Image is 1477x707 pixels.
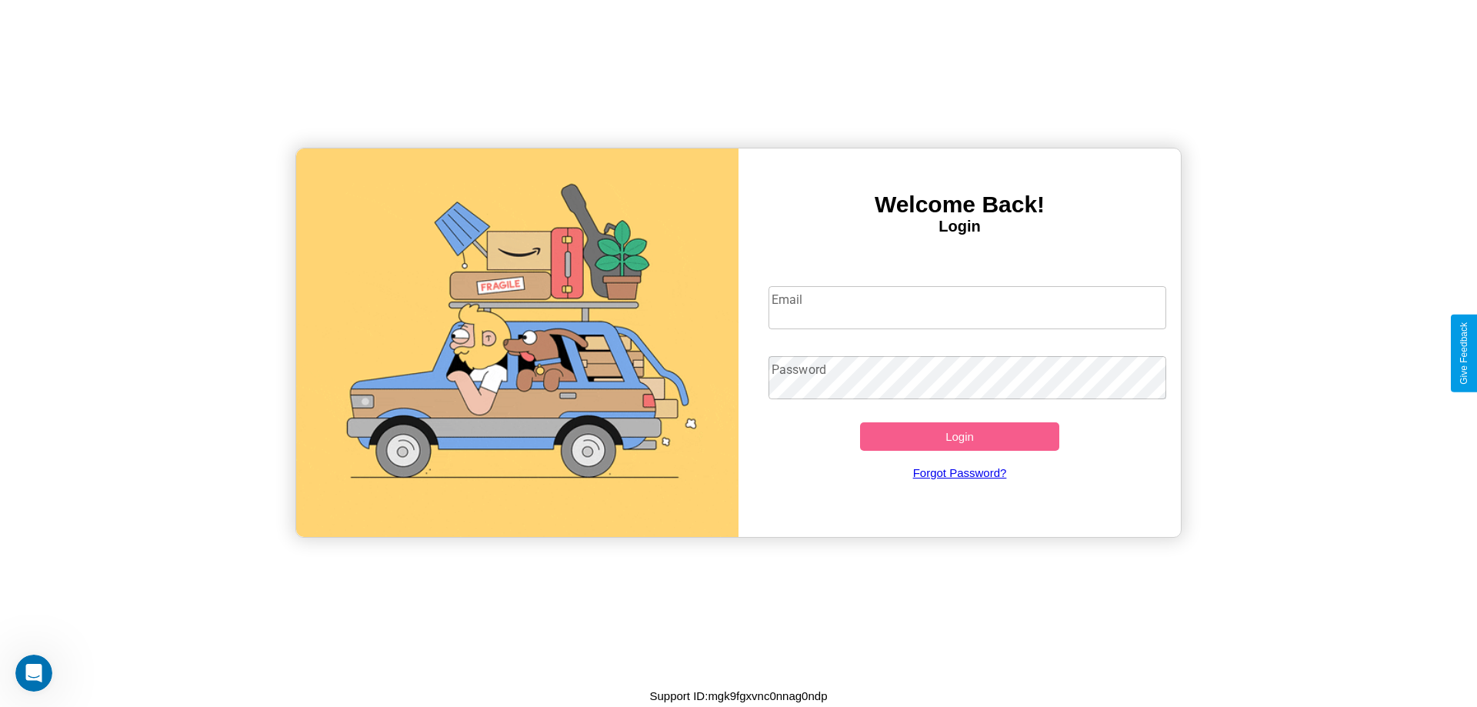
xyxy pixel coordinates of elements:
h3: Welcome Back! [738,192,1181,218]
a: Forgot Password? [761,451,1159,495]
img: gif [296,148,738,537]
button: Login [860,422,1059,451]
h4: Login [738,218,1181,235]
p: Support ID: mgk9fgxvnc0nnag0ndp [650,685,828,706]
div: Give Feedback [1459,322,1469,385]
iframe: Intercom live chat [15,655,52,692]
